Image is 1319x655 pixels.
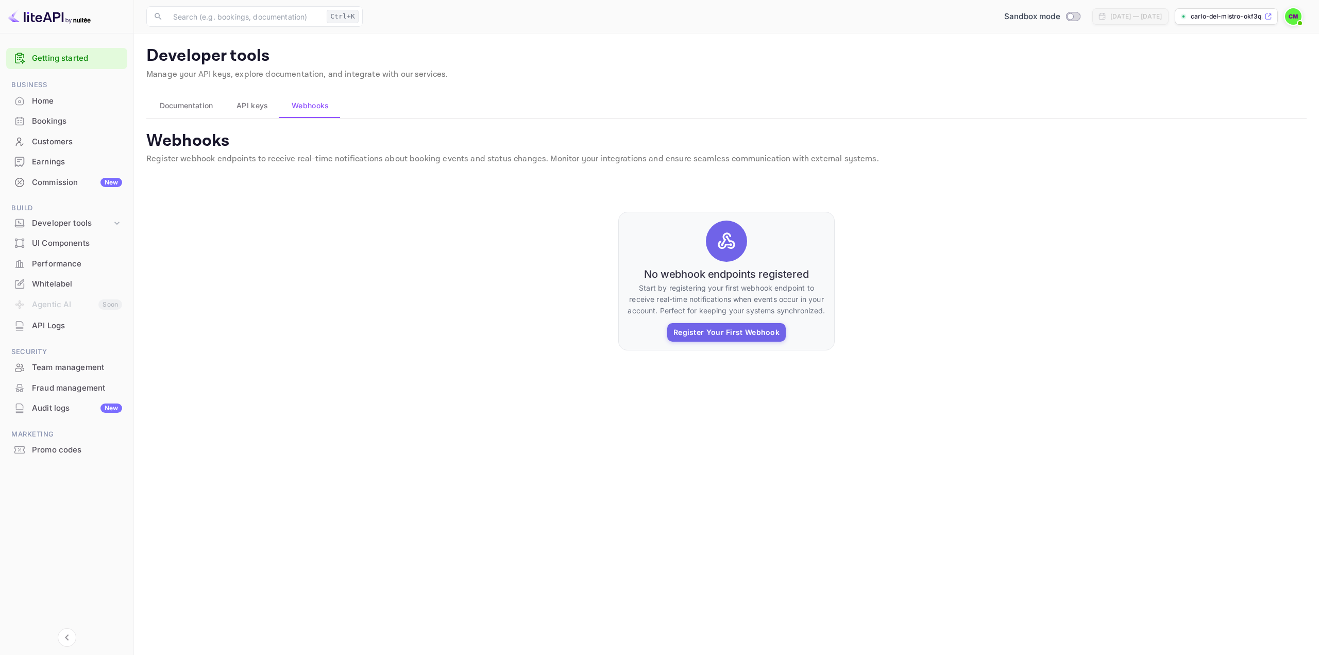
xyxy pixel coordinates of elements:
span: Business [6,79,127,91]
a: Team management [6,358,127,377]
div: Audit logs [32,402,122,414]
div: Home [6,91,127,111]
span: API keys [236,99,268,112]
div: Performance [6,254,127,274]
div: Audit logsNew [6,398,127,418]
a: Whitelabel [6,274,127,293]
div: CommissionNew [6,173,127,193]
div: Developer tools [32,217,112,229]
div: Ctrl+K [327,10,359,23]
span: Sandbox mode [1004,11,1060,23]
button: Collapse navigation [58,628,76,647]
div: UI Components [32,238,122,249]
a: Getting started [32,53,122,64]
div: Customers [32,136,122,148]
div: Promo codes [6,440,127,460]
div: API Logs [32,320,122,332]
div: Bookings [32,115,122,127]
a: Home [6,91,127,110]
a: Audit logsNew [6,398,127,417]
div: Earnings [6,152,127,172]
a: Bookings [6,111,127,130]
p: Manage your API keys, explore documentation, and integrate with our services. [146,69,1307,81]
div: account-settings tabs [146,93,1307,118]
div: Team management [32,362,122,374]
img: Carlo Del Mistro [1285,8,1301,25]
input: Search (e.g. bookings, documentation) [167,6,323,27]
h6: No webhook endpoints registered [644,268,809,280]
div: New [100,404,122,413]
span: Webhooks [292,99,329,112]
span: Marketing [6,429,127,440]
a: API Logs [6,316,127,335]
div: API Logs [6,316,127,336]
div: Performance [32,258,122,270]
p: Webhooks [146,131,1307,152]
p: Start by registering your first webhook endpoint to receive real-time notifications when events o... [627,282,826,317]
div: Commission [32,177,122,189]
div: New [100,178,122,187]
a: Customers [6,132,127,151]
div: Promo codes [32,444,122,456]
div: Developer tools [6,214,127,232]
div: Home [32,95,122,107]
p: Developer tools [146,46,1307,66]
p: Register webhook endpoints to receive real-time notifications about booking events and status cha... [146,153,1307,165]
a: Promo codes [6,440,127,459]
div: Whitelabel [6,274,127,294]
span: Documentation [160,99,213,112]
a: Fraud management [6,378,127,397]
div: Fraud management [6,378,127,398]
div: Getting started [6,48,127,69]
div: Earnings [32,156,122,168]
div: Switch to Production mode [1000,11,1084,23]
button: Register Your First Webhook [667,323,786,342]
p: carlo-del-mistro-okf3q... [1191,12,1262,21]
a: Earnings [6,152,127,171]
a: UI Components [6,233,127,253]
div: UI Components [6,233,127,254]
div: Whitelabel [32,278,122,290]
span: Security [6,346,127,358]
div: Bookings [6,111,127,131]
a: Performance [6,254,127,273]
div: Fraud management [32,382,122,394]
a: CommissionNew [6,173,127,192]
div: Customers [6,132,127,152]
div: [DATE] — [DATE] [1110,12,1162,21]
img: LiteAPI logo [8,8,91,25]
span: Build [6,203,127,214]
div: Team management [6,358,127,378]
